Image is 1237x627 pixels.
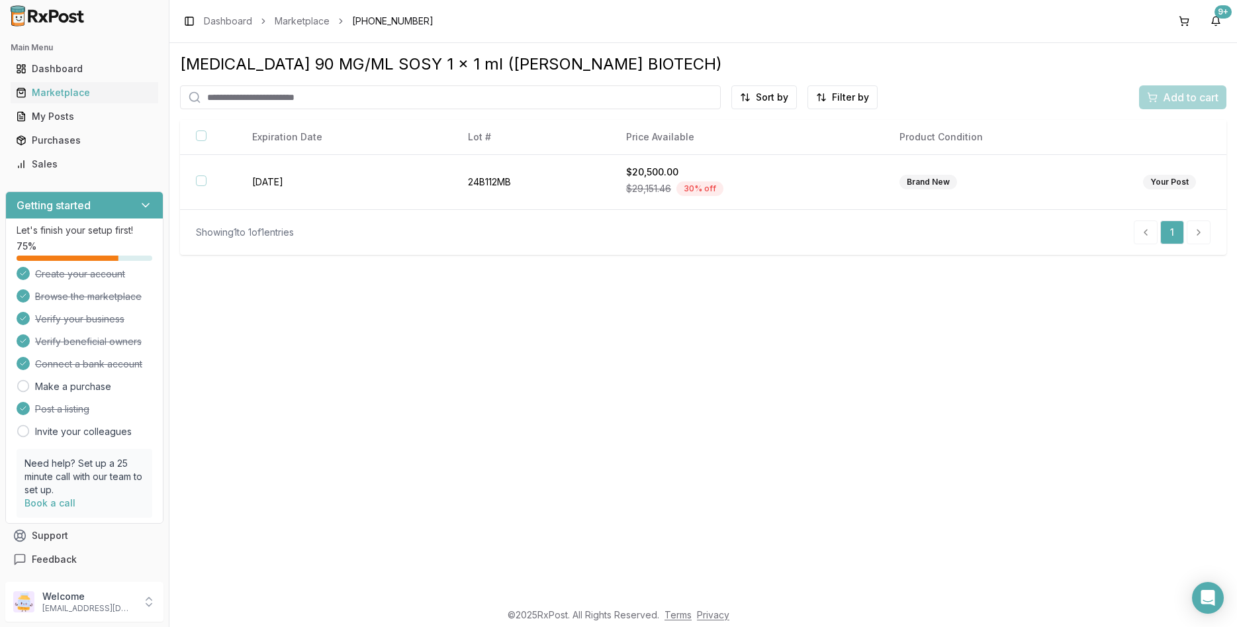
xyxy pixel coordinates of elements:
[5,154,163,175] button: Sales
[807,85,878,109] button: Filter by
[17,224,152,237] p: Let's finish your setup first!
[1205,11,1226,32] button: 9+
[452,155,610,210] td: 24B112MB
[180,54,1226,75] div: [MEDICAL_DATA] 90 MG/ML SOSY 1 x 1 ml ([PERSON_NAME] BIOTECH)
[16,134,153,147] div: Purchases
[24,457,144,497] p: Need help? Set up a 25 minute call with our team to set up.
[275,15,330,28] a: Marketplace
[5,5,90,26] img: RxPost Logo
[204,15,252,28] a: Dashboard
[16,158,153,171] div: Sales
[35,290,142,303] span: Browse the marketplace
[16,62,153,75] div: Dashboard
[35,403,89,416] span: Post a listing
[35,380,111,393] a: Make a purchase
[236,155,452,210] td: [DATE]
[5,524,163,548] button: Support
[11,57,158,81] a: Dashboard
[42,603,134,614] p: [EMAIL_ADDRESS][DOMAIN_NAME]
[13,591,34,612] img: User avatar
[664,609,692,620] a: Terms
[35,267,125,281] span: Create your account
[204,15,434,28] nav: breadcrumb
[731,85,797,109] button: Sort by
[626,182,671,195] span: $29,151.46
[1192,582,1224,614] div: Open Intercom Messenger
[236,120,452,155] th: Expiration Date
[24,497,75,508] a: Book a call
[5,58,163,79] button: Dashboard
[11,152,158,176] a: Sales
[11,42,158,53] h2: Main Menu
[452,120,610,155] th: Lot #
[352,15,434,28] span: [PHONE_NUMBER]
[626,166,868,179] div: $20,500.00
[832,91,869,104] span: Filter by
[610,120,884,155] th: Price Available
[5,106,163,127] button: My Posts
[42,590,134,603] p: Welcome
[17,240,36,253] span: 75 %
[32,553,77,566] span: Feedback
[11,128,158,152] a: Purchases
[1160,220,1184,244] a: 1
[884,120,1127,155] th: Product Condition
[16,86,153,99] div: Marketplace
[35,335,142,348] span: Verify beneficial owners
[17,197,91,213] h3: Getting started
[11,105,158,128] a: My Posts
[756,91,788,104] span: Sort by
[35,425,132,438] a: Invite your colleagues
[1134,220,1211,244] nav: pagination
[5,130,163,151] button: Purchases
[11,81,158,105] a: Marketplace
[1214,5,1232,19] div: 9+
[35,358,142,371] span: Connect a bank account
[5,82,163,103] button: Marketplace
[16,110,153,123] div: My Posts
[697,609,729,620] a: Privacy
[5,548,163,571] button: Feedback
[1143,175,1196,189] div: Your Post
[676,181,723,196] div: 30 % off
[35,313,124,326] span: Verify your business
[196,226,294,239] div: Showing 1 to 1 of 1 entries
[899,175,957,189] div: Brand New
